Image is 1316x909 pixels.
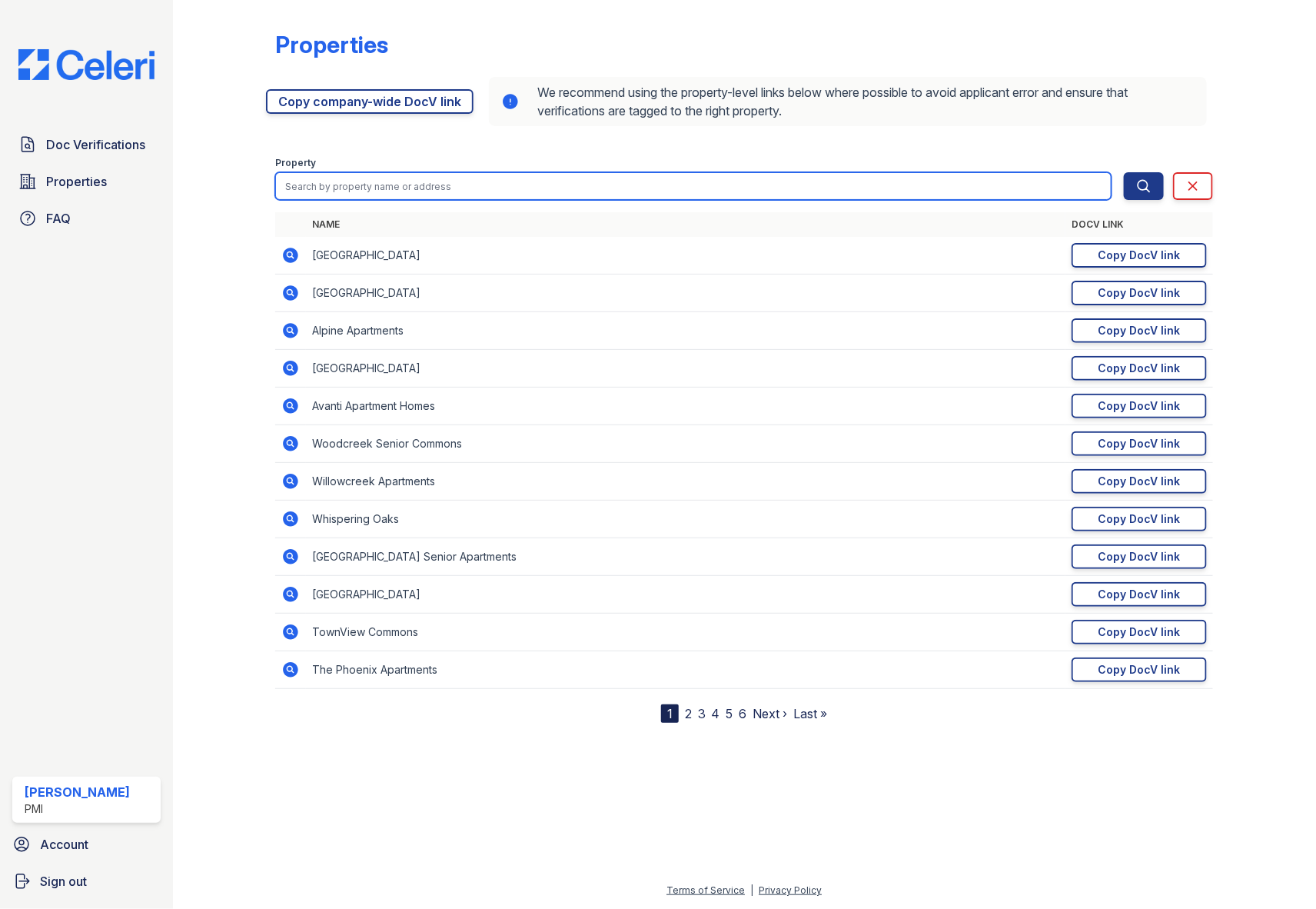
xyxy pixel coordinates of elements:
span: FAQ [46,209,71,228]
a: Copy DocV link [1072,469,1207,494]
span: Doc Verifications [46,135,145,154]
a: 4 [712,706,720,721]
a: Copy DocV link [1072,356,1207,381]
span: Sign out [40,872,87,891]
a: Copy DocV link [1072,318,1207,343]
a: Sign out [6,866,167,897]
a: Copy company-wide DocV link [266,89,474,114]
div: PMI [25,801,130,817]
div: Copy DocV link [1098,662,1181,678]
div: [PERSON_NAME] [25,783,130,801]
input: Search by property name or address [275,172,1112,200]
a: FAQ [12,203,161,234]
div: Copy DocV link [1098,361,1181,376]
div: | [750,884,753,896]
th: Name [306,212,1065,237]
a: Doc Verifications [12,129,161,160]
td: Willowcreek Apartments [306,463,1065,501]
a: 5 [726,706,733,721]
img: CE_Logo_Blue-a8612792a0a2168367f1c8372b55b34899dd931a85d93a1a3d3e32e68fde9ad4.png [6,49,167,80]
td: [GEOGRAPHIC_DATA] [306,350,1065,388]
td: The Phoenix Apartments [306,651,1065,689]
a: 6 [739,706,747,721]
div: Copy DocV link [1098,624,1181,640]
a: Privacy Policy [759,884,822,896]
td: [GEOGRAPHIC_DATA] [306,275,1065,312]
a: 3 [698,706,706,721]
td: [GEOGRAPHIC_DATA] [306,237,1065,275]
a: Next › [753,706,788,721]
td: TownView Commons [306,614,1065,651]
th: DocV Link [1065,212,1213,237]
div: Copy DocV link [1098,398,1181,414]
div: Copy DocV link [1098,549,1181,564]
td: Whispering Oaks [306,501,1065,538]
a: Copy DocV link [1072,281,1207,305]
div: Copy DocV link [1098,587,1181,602]
div: Copy DocV link [1098,511,1181,527]
a: Terms of Service [666,884,745,896]
a: 2 [685,706,692,721]
td: Woodcreek Senior Commons [306,425,1065,463]
label: Property [275,157,316,169]
td: Alpine Apartments [306,312,1065,350]
td: Avanti Apartment Homes [306,388,1065,425]
div: Copy DocV link [1098,285,1181,301]
td: [GEOGRAPHIC_DATA] [306,576,1065,614]
a: Copy DocV link [1072,544,1207,569]
div: Copy DocV link [1098,436,1181,451]
a: Copy DocV link [1072,431,1207,456]
div: Properties [275,31,388,58]
a: Copy DocV link [1072,582,1207,607]
div: Copy DocV link [1098,248,1181,263]
div: Copy DocV link [1098,323,1181,338]
a: Copy DocV link [1072,620,1207,644]
div: We recommend using the property-level links below where possible to avoid applicant error and ens... [489,77,1207,126]
span: Account [40,835,88,854]
a: Account [6,829,167,860]
a: Last » [794,706,828,721]
div: 1 [661,704,679,723]
a: Copy DocV link [1072,507,1207,531]
span: Properties [46,172,107,191]
div: Copy DocV link [1098,474,1181,489]
a: Copy DocV link [1072,658,1207,682]
a: Properties [12,166,161,197]
a: Copy DocV link [1072,394,1207,418]
a: Copy DocV link [1072,243,1207,268]
td: [GEOGRAPHIC_DATA] Senior Apartments [306,538,1065,576]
